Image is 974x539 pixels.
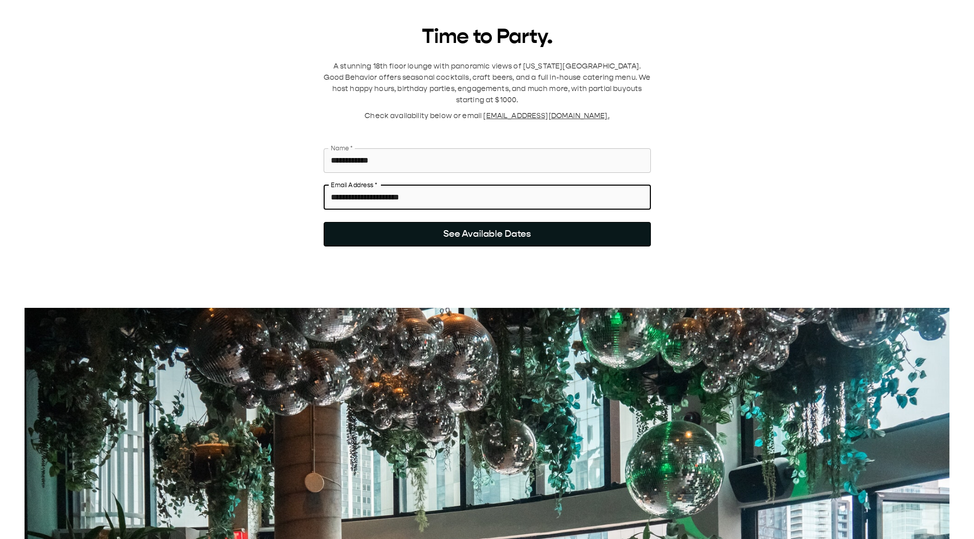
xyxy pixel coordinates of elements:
h1: Time to Party. [324,25,651,49]
span: Check availability below or email [365,111,483,120]
p: A stunning 18th floor lounge with panoramic views of [US_STATE][GEOGRAPHIC_DATA]. Good Behavior o... [324,61,651,106]
label: Email Address [331,181,377,189]
span: [EMAIL_ADDRESS][DOMAIN_NAME]. [483,111,609,120]
button: See Available Dates [324,222,651,246]
label: Name [331,144,353,152]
